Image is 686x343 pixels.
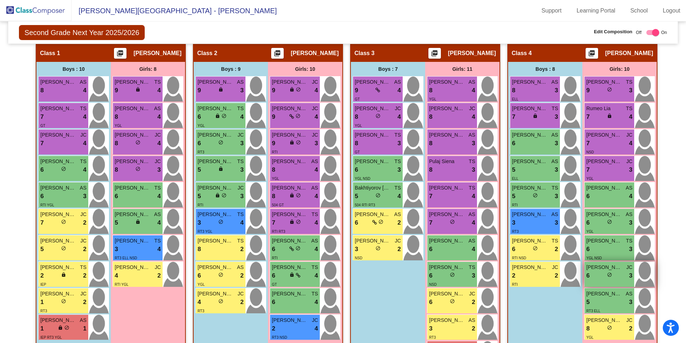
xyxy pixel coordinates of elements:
span: 6 [198,112,201,122]
span: YGL [429,97,436,101]
span: 3 [555,86,558,95]
span: do_not_disturb_alt [376,113,381,118]
span: 6 [586,192,590,201]
span: do_not_disturb_alt [376,193,381,198]
span: do_not_disturb_alt [222,193,227,198]
span: TS [394,158,401,165]
span: [PERSON_NAME] [429,184,465,192]
span: 6 [40,192,44,201]
span: TS [552,184,558,192]
span: YGL NSD [355,177,371,181]
span: do_not_disturb_alt [296,87,301,92]
button: Print Students Details [271,48,284,59]
span: JC [312,131,318,139]
span: 8 [40,86,44,95]
span: lock [289,193,294,198]
span: 8 [115,165,118,175]
span: 3 [555,165,558,175]
span: 8 [272,165,275,175]
span: [PERSON_NAME] [115,211,150,218]
span: AS [626,211,632,218]
span: 4 [629,139,632,148]
span: 3 [555,218,558,227]
span: do_not_disturb_alt [61,219,66,224]
span: 4 [398,112,401,122]
span: GT [355,150,360,154]
span: do_not_disturb_alt [222,113,227,118]
span: NSD [586,150,594,154]
span: AS [468,131,475,139]
span: 7 [586,139,590,148]
span: 5 [512,165,515,175]
span: 504 GT [272,203,284,207]
span: RTI [272,150,278,154]
span: JC [312,78,318,86]
a: Logout [657,5,686,16]
span: lock [218,87,223,92]
span: AS [311,158,318,165]
span: 3 [555,192,558,201]
span: [PERSON_NAME] [355,78,391,86]
span: JC [312,105,318,112]
span: 3 [240,192,244,201]
span: RT3 [198,150,204,154]
span: AS [551,211,558,218]
span: TS [80,158,86,165]
span: TS [626,78,632,86]
span: do_not_disturb_alt [533,193,538,198]
span: 4 [315,112,318,122]
span: AS [394,78,401,86]
span: AS [551,78,558,86]
span: Bakhtiyorov [PERSON_NAME] [355,184,391,192]
span: 3 [158,165,161,175]
span: 6 [355,218,358,227]
span: do_not_disturb_alt [135,140,140,145]
span: 7 [512,112,515,122]
span: [PERSON_NAME] [115,158,150,165]
span: [PERSON_NAME] [40,237,76,245]
span: Rumeo Lia [586,105,622,112]
span: TS [394,184,401,192]
span: TS [552,237,558,245]
span: 4 [240,218,244,227]
span: [PERSON_NAME] [134,50,182,57]
span: [PERSON_NAME] [40,184,76,192]
span: 5 [115,218,118,227]
span: [PERSON_NAME] [272,237,308,245]
a: School [625,5,653,16]
span: [PERSON_NAME] [198,237,233,245]
mat-icon: picture_as_pdf [587,50,596,60]
span: 4 [398,192,401,201]
span: [PERSON_NAME] [40,78,76,86]
span: 4 [240,112,244,122]
span: AS [626,184,632,192]
div: Boys : 7 [351,62,425,76]
span: 3 [472,139,475,148]
span: AS [394,211,401,218]
span: [PERSON_NAME][GEOGRAPHIC_DATA] - [PERSON_NAME] [71,5,277,16]
span: [PERSON_NAME] [272,105,308,112]
span: [PERSON_NAME] [40,105,76,112]
span: 3 [315,139,318,148]
span: 4 [83,112,86,122]
span: do_not_disturb_alt [378,219,383,224]
span: YGL [198,124,205,128]
span: 3 [629,165,632,175]
span: RTI [512,203,518,207]
span: [PERSON_NAME] [448,50,496,57]
span: 5 [198,165,201,175]
span: JC [626,158,632,165]
span: [PERSON_NAME] Sienna [586,78,622,86]
span: [PERSON_NAME] [355,158,391,165]
span: [PERSON_NAME] [115,184,150,192]
span: RTI [198,203,203,207]
span: 7 [429,218,432,227]
span: [PERSON_NAME] [586,237,622,245]
span: 7 [586,112,590,122]
span: 4 [158,86,161,95]
span: 4 [315,165,318,175]
span: TS [469,158,475,165]
mat-icon: picture_as_pdf [430,50,439,60]
span: RT3 YGL [198,230,212,234]
span: 504 RTI RT3 [355,203,375,207]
